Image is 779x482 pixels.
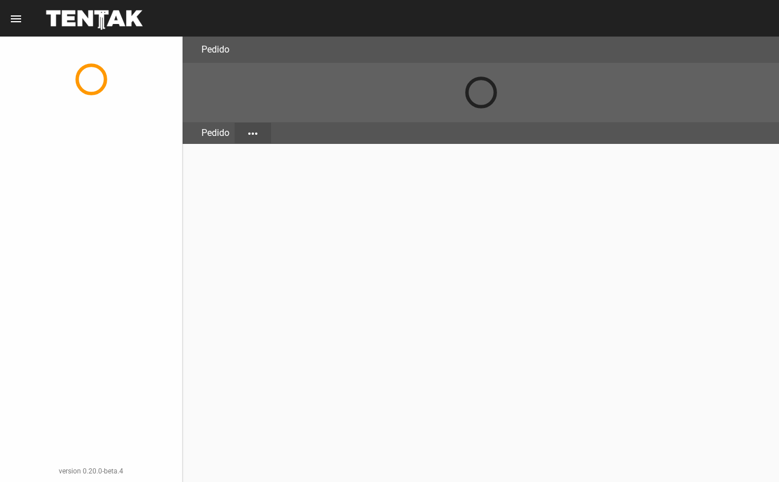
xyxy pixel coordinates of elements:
[235,123,271,143] button: Elegir sección
[9,12,23,26] mat-icon: menu
[246,127,260,140] mat-icon: more_horiz
[9,465,173,477] div: version 0.20.0-beta.4
[201,42,229,58] h3: Pedido
[196,122,235,144] div: Pedido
